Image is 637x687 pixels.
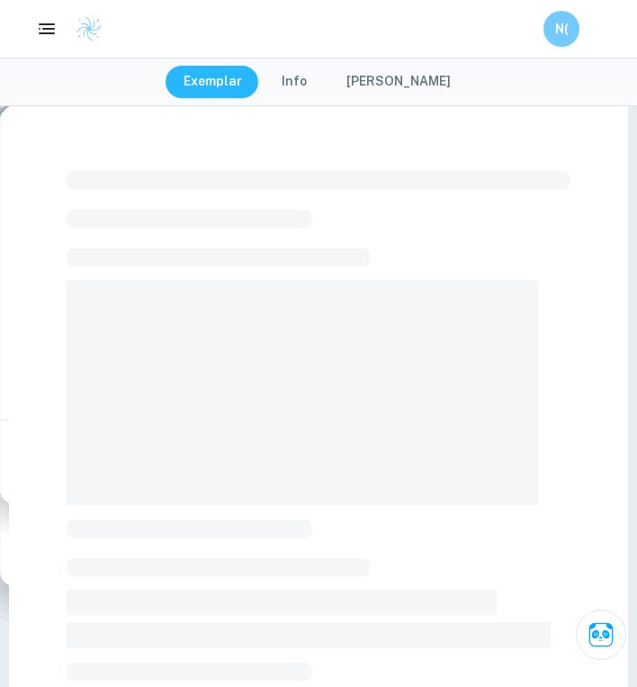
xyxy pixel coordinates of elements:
[166,66,260,98] button: Exemplar
[543,11,579,47] button: N(
[264,66,325,98] button: Info
[328,66,469,98] button: [PERSON_NAME]
[576,610,626,660] button: Ask Clai
[65,15,103,42] a: Clastify logo
[552,19,572,39] h6: N(
[76,15,103,42] img: Clastify logo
